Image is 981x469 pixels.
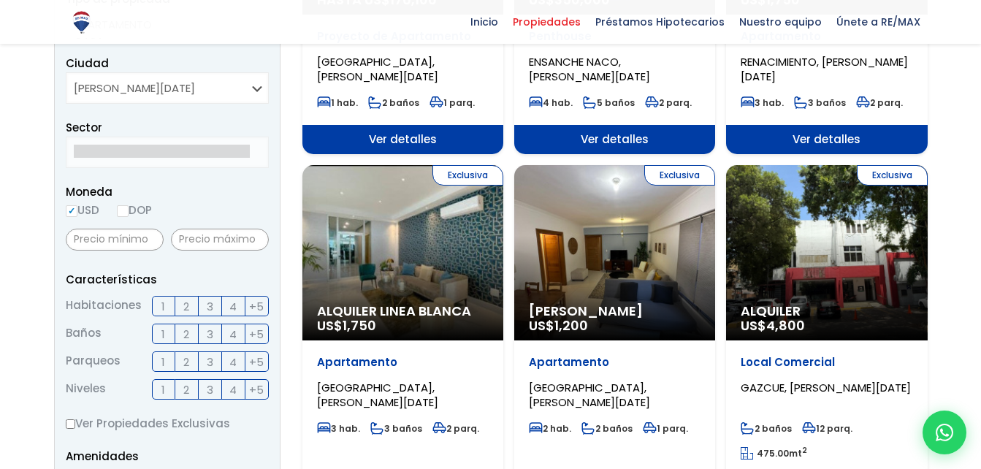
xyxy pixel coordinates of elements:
[66,351,121,372] span: Parqueos
[514,125,715,154] span: Ver detalles
[117,205,129,217] input: DOP
[802,445,807,456] sup: 2
[302,125,503,154] span: Ver detalles
[529,54,650,84] span: ENSANCHE NACO, [PERSON_NAME][DATE]
[802,422,852,435] span: 12 parq.
[732,11,829,33] span: Nuestro equipo
[161,325,165,343] span: 1
[583,96,635,109] span: 5 baños
[66,419,75,429] input: Ver Propiedades Exclusivas
[857,165,928,186] span: Exclusiva
[370,422,422,435] span: 3 baños
[171,229,269,251] input: Precio máximo
[207,297,213,316] span: 3
[529,380,650,410] span: [GEOGRAPHIC_DATA], [PERSON_NAME][DATE]
[794,96,846,109] span: 3 baños
[645,96,692,109] span: 2 parq.
[529,316,588,335] span: US$
[317,380,438,410] span: [GEOGRAPHIC_DATA], [PERSON_NAME][DATE]
[741,304,912,319] span: Alquiler
[741,447,807,460] span: mt
[554,316,588,335] span: 1,200
[66,414,269,432] label: Ver Propiedades Exclusivas
[343,316,376,335] span: 1,750
[643,422,688,435] span: 1 parq.
[66,205,77,217] input: USD
[207,325,213,343] span: 3
[207,381,213,399] span: 3
[529,96,573,109] span: 4 hab.
[229,353,237,371] span: 4
[757,447,789,460] span: 475.00
[183,297,189,316] span: 2
[229,297,237,316] span: 4
[183,353,189,371] span: 2
[644,165,715,186] span: Exclusiva
[183,381,189,399] span: 2
[249,297,264,316] span: +5
[317,422,360,435] span: 3 hab.
[66,201,99,219] label: USD
[741,96,784,109] span: 3 hab.
[529,304,701,319] span: [PERSON_NAME]
[249,353,264,371] span: +5
[161,353,165,371] span: 1
[741,316,805,335] span: US$
[207,353,213,371] span: 3
[249,381,264,399] span: +5
[505,11,588,33] span: Propiedades
[317,96,358,109] span: 1 hab.
[529,422,571,435] span: 2 hab.
[368,96,419,109] span: 2 baños
[430,96,475,109] span: 1 parq.
[66,447,269,465] p: Amenidades
[829,11,928,33] span: Únete a RE/MAX
[66,229,164,251] input: Precio mínimo
[529,355,701,370] p: Apartamento
[741,54,908,84] span: RENACIMIENTO, [PERSON_NAME][DATE]
[66,56,109,71] span: Ciudad
[317,355,489,370] p: Apartamento
[69,9,94,35] img: Logo de REMAX
[66,379,106,400] span: Niveles
[229,381,237,399] span: 4
[66,270,269,289] p: Características
[581,422,633,435] span: 2 baños
[741,355,912,370] p: Local Comercial
[317,316,376,335] span: US$
[66,183,269,201] span: Moneda
[66,324,102,344] span: Baños
[856,96,903,109] span: 2 parq.
[161,297,165,316] span: 1
[66,120,102,135] span: Sector
[66,296,142,316] span: Habitaciones
[249,325,264,343] span: +5
[463,11,505,33] span: Inicio
[766,316,805,335] span: 4,800
[588,11,732,33] span: Préstamos Hipotecarios
[726,125,927,154] span: Ver detalles
[117,201,152,219] label: DOP
[317,54,438,84] span: [GEOGRAPHIC_DATA], [PERSON_NAME][DATE]
[432,422,479,435] span: 2 parq.
[432,165,503,186] span: Exclusiva
[317,304,489,319] span: Alquiler Linea Blanca
[183,325,189,343] span: 2
[229,325,237,343] span: 4
[161,381,165,399] span: 1
[741,380,911,395] span: GAZCUE, [PERSON_NAME][DATE]
[741,422,792,435] span: 2 baños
